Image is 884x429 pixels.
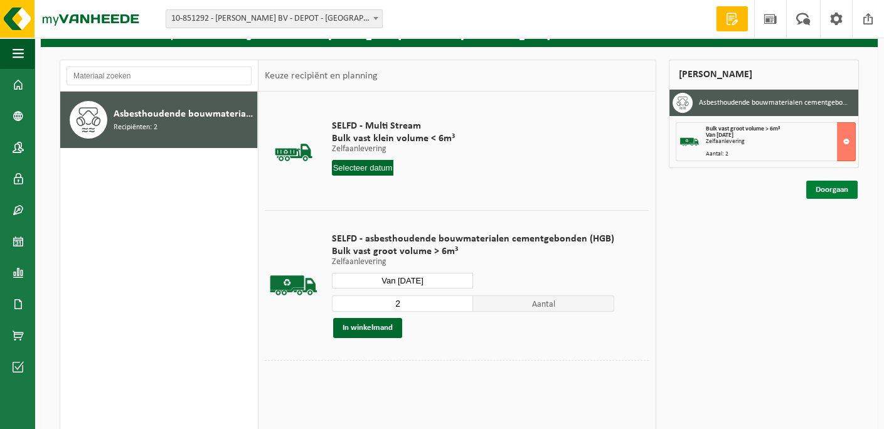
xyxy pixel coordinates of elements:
p: Zelfaanlevering [332,258,614,267]
span: Bulk vast groot volume > 6m³ [332,245,614,258]
div: Keuze recipiënt en planning [258,60,384,92]
button: In winkelmand [333,318,402,338]
input: Selecteer datum [332,273,473,289]
span: SELFD - asbesthoudende bouwmaterialen cementgebonden (HGB) [332,233,614,245]
span: Asbesthoudende bouwmaterialen cementgebonden (hechtgebonden) [114,107,254,122]
span: SELFD - Multi Stream [332,120,455,132]
h3: Asbesthoudende bouwmaterialen cementgebonden (hechtgebonden) [699,93,849,113]
span: Aantal [473,295,614,312]
div: Zelfaanlevering [706,139,856,145]
span: Bulk vast klein volume < 6m³ [332,132,455,145]
div: Aantal: 2 [706,151,856,157]
strong: Van [DATE] [706,132,733,139]
input: Materiaal zoeken [67,66,252,85]
a: Doorgaan [806,181,858,199]
input: Selecteer datum [332,160,393,176]
button: Asbesthoudende bouwmaterialen cementgebonden (hechtgebonden) Recipiënten: 2 [60,92,258,148]
span: 10-851292 - HEREMANS MARC BV - DEPOT - LESSINES [166,9,383,28]
span: Bulk vast groot volume > 6m³ [706,125,780,132]
span: Recipiënten: 2 [114,122,157,134]
p: Zelfaanlevering [332,145,455,154]
span: 10-851292 - HEREMANS MARC BV - DEPOT - LESSINES [166,10,382,28]
div: [PERSON_NAME] [669,60,860,90]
